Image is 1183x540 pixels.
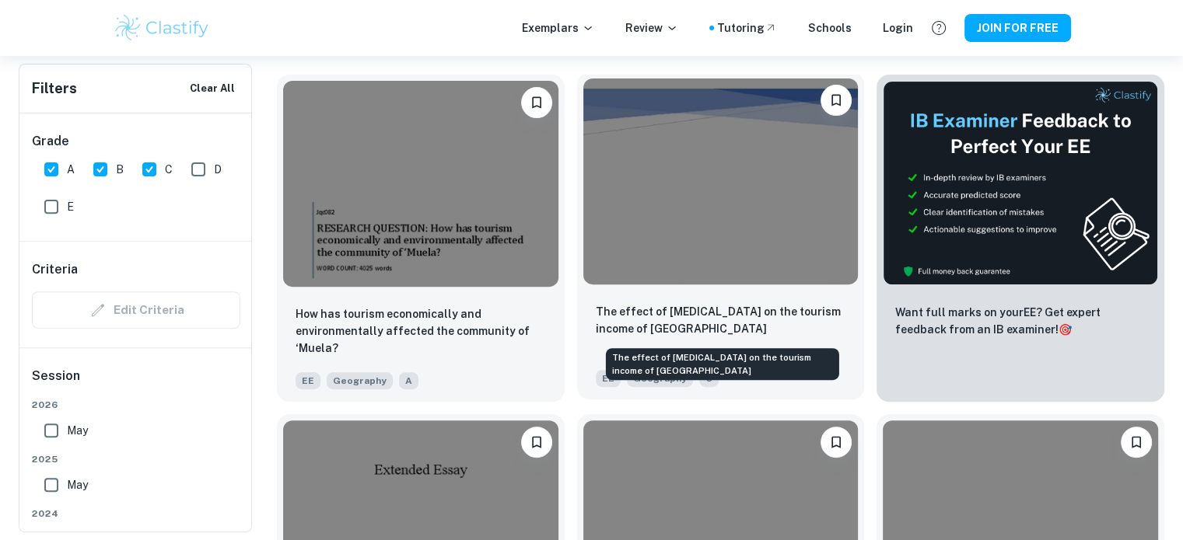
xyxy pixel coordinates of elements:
[277,75,565,402] a: Please log in to bookmark exemplarsHow has tourism economically and environmentally affected the ...
[583,78,859,284] img: Geography EE example thumbnail: The effect of covid-19 on the tourism in
[1121,427,1152,458] button: Please log in to bookmark exemplars
[32,132,240,151] h6: Grade
[327,372,393,389] span: Geography
[883,19,913,37] a: Login
[577,75,865,402] a: Please log in to bookmark exemplarsThe effect of covid-19 on the tourism income of AthensEEGeogra...
[296,305,546,357] p: How has tourism economically and environmentally affected the community of ‘Muela?
[32,367,240,398] h6: Session
[877,75,1164,402] a: ThumbnailWant full marks on yourEE? Get expert feedback from an IB examiner!
[926,15,952,41] button: Help and Feedback
[717,19,777,37] a: Tutoring
[214,161,222,178] span: D
[964,14,1071,42] button: JOIN FOR FREE
[32,398,240,412] span: 2026
[32,78,77,99] h6: Filters
[67,198,74,215] span: E
[522,19,594,37] p: Exemplars
[895,304,1146,338] p: Want full marks on your EE ? Get expert feedback from an IB examiner!
[296,372,320,389] span: EE
[596,370,621,387] span: EE
[625,19,678,37] p: Review
[32,260,78,279] h6: Criteria
[32,291,240,329] div: Criteria filters are unavailable when searching by topic
[399,372,418,389] span: A
[606,348,839,380] div: The effect of [MEDICAL_DATA] on the tourism income of [GEOGRAPHIC_DATA]
[821,85,852,116] button: Please log in to bookmark exemplars
[116,161,124,178] span: B
[32,507,240,521] span: 2024
[883,81,1158,285] img: Thumbnail
[596,303,846,337] p: The effect of covid-19 on the tourism income of Athens
[1059,323,1072,336] span: 🎯
[67,161,75,178] span: A
[283,81,558,287] img: Geography EE example thumbnail: How has tourism economically and enviro
[808,19,852,37] a: Schools
[67,476,88,493] span: May
[186,77,239,100] button: Clear All
[821,427,852,458] button: Please log in to bookmark exemplars
[165,161,173,178] span: C
[521,87,552,118] button: Please log in to bookmark exemplars
[67,422,88,439] span: May
[113,12,212,44] img: Clastify logo
[521,427,552,458] button: Please log in to bookmark exemplars
[32,452,240,466] span: 2025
